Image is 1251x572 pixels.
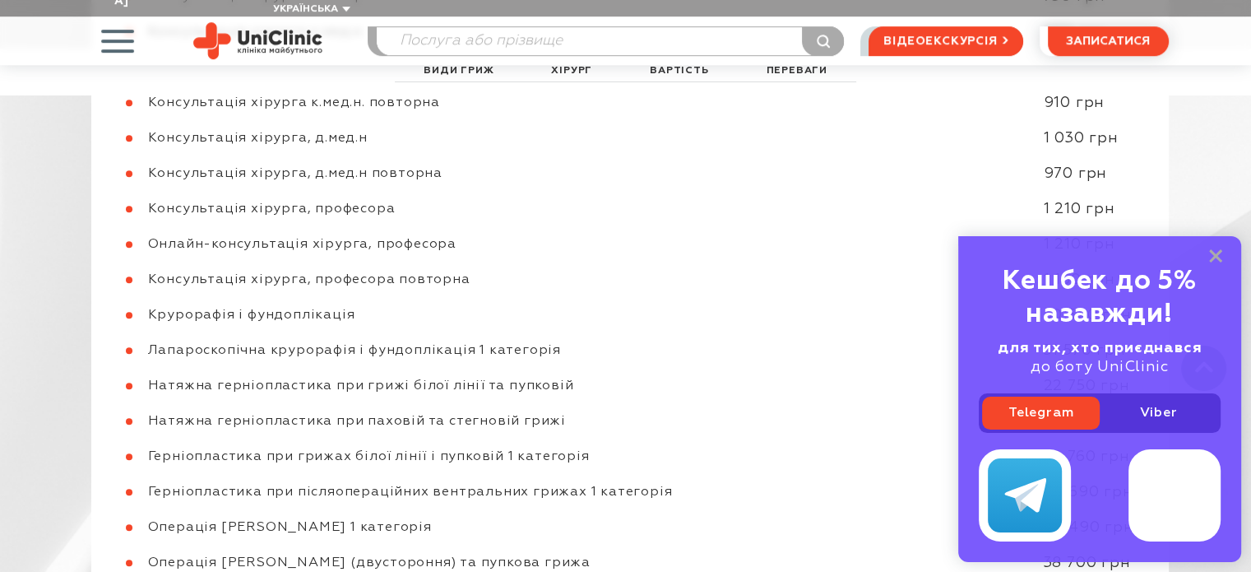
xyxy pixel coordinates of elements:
a: відеоекскурсія [869,26,1022,56]
a: Вартість [646,61,712,81]
span: Консультація хірурга, д.мед.н [148,132,368,145]
span: Консультація хірурга, д.мед.н повторна [148,167,442,180]
span: Консультація хірурга, професора [148,202,396,216]
a: Види гриж [419,61,498,81]
div: Кешбек до 5% назавжди! [979,265,1221,331]
span: Консультація хірурга к.мед.н. повторна [148,96,440,109]
span: Герніопластика при післяопераційних вентральних грижах 1 категорія [148,486,673,499]
span: Герніопластика при грижах білої лінії і пупковій 1 категорія [148,450,590,463]
b: для тих, хто приєднався [998,341,1202,356]
button: Українська [269,3,350,16]
div: 1 210 грн [1027,200,1169,219]
a: хірург [547,61,596,81]
span: Українська [273,4,338,14]
span: Натяжна герніопластика при паховій та стегновій грижі [148,415,566,428]
div: 1 210 грн [1027,235,1169,254]
span: Натяжна герніопластика при грижі білої лінії та пупковій [148,379,574,393]
div: 910 грн [1027,94,1169,113]
span: Консультація хірурга, професора повторна [148,273,470,286]
span: Онлайн-консультація хірурга, професора [148,238,456,251]
img: Uniclinic [193,22,322,59]
span: записатися [1066,35,1150,47]
div: до боту UniClinic [979,339,1221,377]
span: Операція [PERSON_NAME] (двустороння) та пупкова грижа [148,556,591,570]
button: записатися [1048,26,1169,56]
input: Послуга або прізвище [377,27,844,55]
a: Telegram [982,397,1100,430]
span: Операція [PERSON_NAME] 1 категорія [148,521,432,534]
div: 970 грн [1027,165,1169,184]
span: Лапароскопічна крурорафія і фундоплікація 1 категорія [148,344,561,357]
div: 1 030 грн [1027,129,1169,148]
span: відеоекскурсія [883,27,997,55]
span: Крурорафія і фундоплікація [148,309,355,322]
a: Переваги [762,61,832,81]
a: Viber [1100,397,1217,430]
